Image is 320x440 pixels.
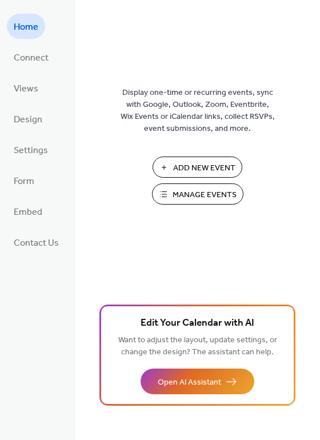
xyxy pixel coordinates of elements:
span: Display one-time or recurring events, sync with Google, Outlook, Zoom, Eventbrite, Wix Events or ... [121,87,275,135]
button: Add New Event [153,157,242,178]
span: Settings [14,142,48,160]
a: Embed [7,199,49,224]
span: Embed [14,203,42,222]
a: Home [7,14,45,39]
span: Manage Events [173,189,237,201]
span: Open AI Assistant [158,377,221,389]
span: Want to adjust the layout, update settings, or change the design? The assistant can help. [118,333,277,360]
a: Connect [7,45,55,70]
a: Settings [7,137,55,162]
a: Form [7,168,41,193]
span: Home [14,18,38,37]
button: Manage Events [152,183,243,205]
span: Contact Us [14,234,59,253]
a: Contact Us [7,230,66,255]
span: Add New Event [173,162,235,174]
span: Connect [14,49,49,67]
a: Design [7,106,49,131]
span: Form [14,173,34,191]
span: Edit Your Calendar with AI [141,315,254,331]
button: Open AI Assistant [141,369,254,394]
span: Views [14,80,38,98]
a: Views [7,75,45,101]
span: Design [14,111,42,129]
